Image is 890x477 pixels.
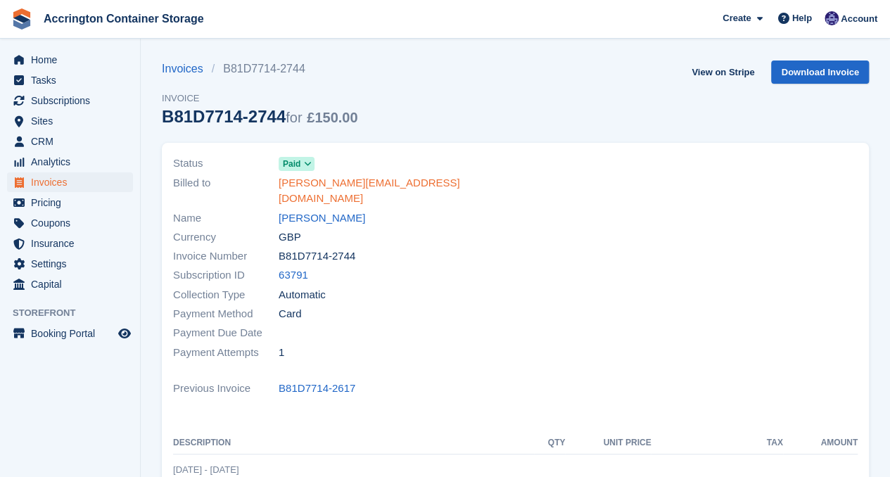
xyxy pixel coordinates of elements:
span: Payment Attempts [173,345,279,361]
span: Coupons [31,213,115,233]
span: Card [279,306,302,322]
th: Amount [783,432,858,454]
span: Automatic [279,287,326,303]
th: Unit Price [565,432,651,454]
a: menu [7,50,133,70]
span: Booking Portal [31,324,115,343]
a: menu [7,193,133,212]
span: Billed to [173,175,279,207]
span: £150.00 [307,110,357,125]
a: menu [7,213,133,233]
a: menu [7,324,133,343]
span: [DATE] - [DATE] [173,464,239,475]
img: stora-icon-8386f47178a22dfd0bd8f6a31ec36ba5ce8667c1dd55bd0f319d3a0aa187defe.svg [11,8,32,30]
th: Tax [651,432,782,454]
th: Description [173,432,534,454]
span: Account [841,12,877,26]
a: B81D7714-2617 [279,381,355,397]
span: Help [792,11,812,25]
a: menu [7,132,133,151]
span: Capital [31,274,115,294]
span: for [286,110,302,125]
span: 1 [279,345,284,361]
span: Collection Type [173,287,279,303]
span: Invoices [31,172,115,192]
a: menu [7,274,133,294]
span: Home [31,50,115,70]
span: Name [173,210,279,227]
span: Previous Invoice [173,381,279,397]
span: Invoice [162,91,357,106]
span: Storefront [13,306,140,320]
span: CRM [31,132,115,151]
a: 63791 [279,267,308,284]
a: Download Invoice [771,61,869,84]
span: Payment Due Date [173,325,279,341]
span: GBP [279,229,301,246]
span: Payment Method [173,306,279,322]
nav: breadcrumbs [162,61,357,77]
th: QTY [534,432,565,454]
a: menu [7,234,133,253]
a: menu [7,254,133,274]
span: Pricing [31,193,115,212]
a: Invoices [162,61,212,77]
span: Tasks [31,70,115,90]
a: menu [7,91,133,110]
a: [PERSON_NAME] [279,210,365,227]
span: Subscription ID [173,267,279,284]
span: Analytics [31,152,115,172]
span: Settings [31,254,115,274]
a: View on Stripe [686,61,760,84]
a: Accrington Container Storage [38,7,210,30]
span: Currency [173,229,279,246]
span: B81D7714-2744 [279,248,355,265]
span: Subscriptions [31,91,115,110]
img: Jacob Connolly [825,11,839,25]
a: menu [7,111,133,131]
a: menu [7,70,133,90]
a: Paid [279,155,314,172]
span: Sites [31,111,115,131]
a: [PERSON_NAME][EMAIL_ADDRESS][DOMAIN_NAME] [279,175,507,207]
a: menu [7,172,133,192]
a: menu [7,152,133,172]
span: Create [723,11,751,25]
span: Invoice Number [173,248,279,265]
a: Preview store [116,325,133,342]
span: Paid [283,158,300,170]
div: B81D7714-2744 [162,107,357,126]
span: Insurance [31,234,115,253]
span: Status [173,155,279,172]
